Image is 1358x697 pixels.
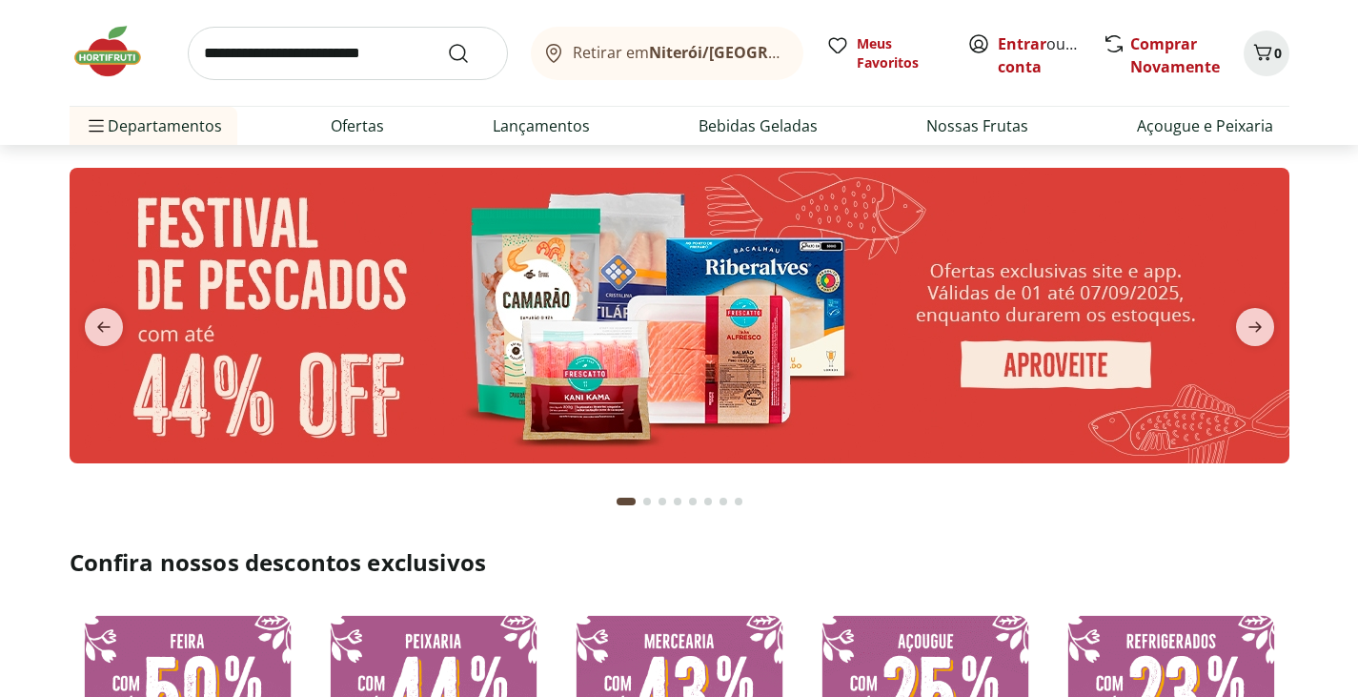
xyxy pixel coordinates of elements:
[998,33,1103,77] a: Criar conta
[531,27,803,80] button: Retirar emNiterói/[GEOGRAPHIC_DATA]
[1137,114,1273,137] a: Açougue e Peixaria
[188,27,508,80] input: search
[998,32,1083,78] span: ou
[493,114,590,137] a: Lançamentos
[85,103,222,149] span: Departamentos
[70,547,1289,578] h2: Confira nossos descontos exclusivos
[70,168,1289,463] img: pescados
[670,479,685,524] button: Go to page 4 from fs-carousel
[1130,33,1220,77] a: Comprar Novamente
[1244,31,1289,76] button: Carrinho
[998,33,1046,54] a: Entrar
[699,114,818,137] a: Bebidas Geladas
[716,479,731,524] button: Go to page 7 from fs-carousel
[639,479,655,524] button: Go to page 2 from fs-carousel
[649,42,866,63] b: Niterói/[GEOGRAPHIC_DATA]
[85,103,108,149] button: Menu
[1221,308,1289,346] button: next
[331,114,384,137] a: Ofertas
[1274,44,1282,62] span: 0
[731,479,746,524] button: Go to page 8 from fs-carousel
[613,479,639,524] button: Current page from fs-carousel
[857,34,944,72] span: Meus Favoritos
[573,44,783,61] span: Retirar em
[826,34,944,72] a: Meus Favoritos
[70,23,165,80] img: Hortifruti
[447,42,493,65] button: Submit Search
[70,308,138,346] button: previous
[700,479,716,524] button: Go to page 6 from fs-carousel
[685,479,700,524] button: Go to page 5 from fs-carousel
[655,479,670,524] button: Go to page 3 from fs-carousel
[926,114,1028,137] a: Nossas Frutas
